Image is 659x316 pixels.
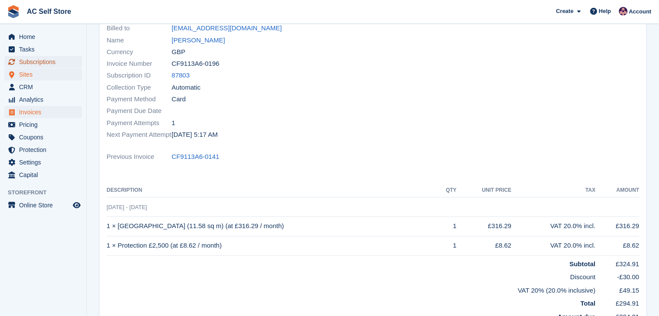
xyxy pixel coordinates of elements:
[569,260,595,268] strong: Subtotal
[107,184,437,197] th: Description
[172,23,282,33] a: [EMAIL_ADDRESS][DOMAIN_NAME]
[595,255,639,269] td: £324.91
[4,81,82,93] a: menu
[456,216,511,236] td: £316.29
[4,43,82,55] a: menu
[107,282,595,296] td: VAT 20% (20.0% inclusive)
[71,200,82,210] a: Preview store
[107,130,172,140] span: Next Payment Attempt
[4,156,82,168] a: menu
[19,144,71,156] span: Protection
[4,144,82,156] a: menu
[437,236,457,255] td: 1
[595,184,639,197] th: Amount
[19,31,71,43] span: Home
[4,56,82,68] a: menu
[595,236,639,255] td: £8.62
[107,94,172,104] span: Payment Method
[107,106,172,116] span: Payment Due Date
[19,43,71,55] span: Tasks
[4,131,82,143] a: menu
[4,119,82,131] a: menu
[107,216,437,236] td: 1 × [GEOGRAPHIC_DATA] (11.58 sq m) (at £316.29 / month)
[107,236,437,255] td: 1 × Protection £2,500 (at £8.62 / month)
[19,94,71,106] span: Analytics
[19,56,71,68] span: Subscriptions
[595,295,639,309] td: £294.91
[456,184,511,197] th: Unit Price
[4,94,82,106] a: menu
[4,68,82,81] a: menu
[19,156,71,168] span: Settings
[595,269,639,282] td: -£30.00
[172,83,201,93] span: Automatic
[437,216,457,236] td: 1
[107,204,147,210] span: [DATE] - [DATE]
[599,7,611,16] span: Help
[511,221,595,231] div: VAT 20.0% incl.
[511,241,595,251] div: VAT 20.0% incl.
[595,216,639,236] td: £316.29
[556,7,573,16] span: Create
[107,71,172,81] span: Subscription ID
[107,83,172,93] span: Collection Type
[107,35,172,45] span: Name
[107,118,172,128] span: Payment Attempts
[619,7,627,16] img: Ted Cox
[107,47,172,57] span: Currency
[511,184,595,197] th: Tax
[107,152,172,162] span: Previous Invoice
[19,199,71,211] span: Online Store
[580,300,595,307] strong: Total
[19,131,71,143] span: Coupons
[19,119,71,131] span: Pricing
[172,130,218,140] time: 2025-09-30 04:17:03 UTC
[172,47,185,57] span: GBP
[107,23,172,33] span: Billed to
[595,282,639,296] td: £49.15
[19,106,71,118] span: Invoices
[437,184,457,197] th: QTY
[8,188,86,197] span: Storefront
[23,4,75,19] a: AC Self Store
[172,152,219,162] a: CF9113A6-0141
[456,236,511,255] td: £8.62
[7,5,20,18] img: stora-icon-8386f47178a22dfd0bd8f6a31ec36ba5ce8667c1dd55bd0f319d3a0aa187defe.svg
[19,68,71,81] span: Sites
[172,94,186,104] span: Card
[4,106,82,118] a: menu
[4,31,82,43] a: menu
[172,59,219,69] span: CF9113A6-0196
[172,118,175,128] span: 1
[4,199,82,211] a: menu
[629,7,651,16] span: Account
[19,169,71,181] span: Capital
[4,169,82,181] a: menu
[172,35,225,45] a: [PERSON_NAME]
[172,71,190,81] a: 87803
[107,59,172,69] span: Invoice Number
[19,81,71,93] span: CRM
[107,269,595,282] td: Discount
